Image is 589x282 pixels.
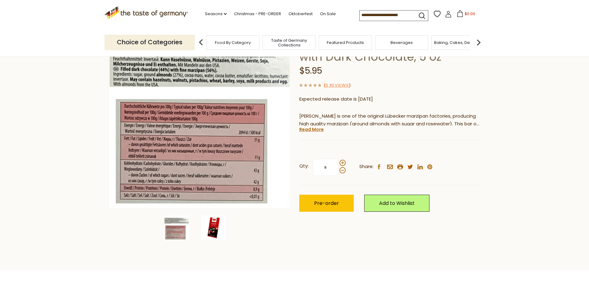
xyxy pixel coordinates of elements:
[326,82,349,89] a: 0 Reviews
[324,82,351,88] span: ( )
[320,11,336,17] a: On Sale
[299,95,480,103] p: Expected release date is [DATE]
[109,27,290,208] img: Carstens Luebecker Marzipan Bars with Dark Chocolate, 5 oz
[472,36,485,49] img: next arrow
[359,163,373,171] span: Share:
[195,36,207,49] img: previous arrow
[364,195,429,212] a: Add to Wishlist
[215,40,251,45] a: Food By Category
[313,159,338,176] input: Qty:
[299,112,480,128] p: [PERSON_NAME] is one of the original Lübecker marzipan factories, producing high quality marzipan...
[264,38,314,47] a: Taste of Germany Collections
[105,35,195,50] p: Choice of Categories
[314,200,339,207] span: Pre-order
[299,195,354,212] button: Pre-order
[453,10,479,20] button: $0.00
[164,215,189,240] img: Carstens Luebecker Marzipan Bars with Dark Chocolate, 5 oz
[299,36,480,64] h1: [PERSON_NAME] Marzipan Bars with Dark Chocolate, 5 oz
[465,11,475,16] span: $0.00
[327,40,364,45] a: Featured Products
[299,126,324,132] a: Read More
[288,11,313,17] a: Oktoberfest
[434,40,482,45] a: Baking, Cakes, Desserts
[205,11,227,17] a: Seasons
[201,215,226,240] img: Carstens Marzipan Bars with Dark Chocolate
[234,11,281,17] a: Christmas - PRE-ORDER
[391,40,413,45] a: Beverages
[299,162,309,170] strong: Qty:
[299,65,322,77] span: $5.95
